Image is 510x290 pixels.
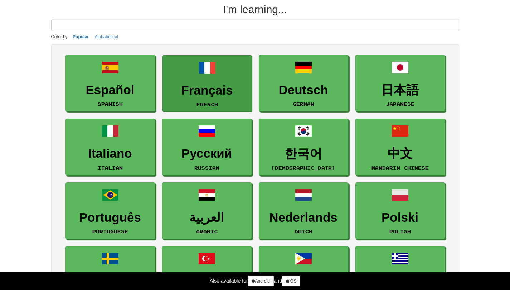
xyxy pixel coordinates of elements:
[259,182,348,239] a: NederlandsDutch
[162,119,252,175] a: РусскийRussian
[166,84,248,97] h3: Français
[355,182,445,239] a: PolskiPolish
[263,211,344,225] h3: Nederlands
[196,229,218,234] small: Arabic
[69,147,151,161] h3: Italiano
[162,55,252,112] a: FrançaisFrench
[51,4,459,15] h2: I'm learning...
[194,165,219,170] small: Russian
[92,229,128,234] small: Portuguese
[271,165,335,170] small: [DEMOGRAPHIC_DATA]
[359,147,441,161] h3: 中文
[259,119,348,175] a: 한국어[DEMOGRAPHIC_DATA]
[69,83,151,97] h3: Español
[355,55,445,112] a: 日本語Japanese
[359,83,441,97] h3: 日本語
[69,211,151,225] h3: Português
[263,83,344,97] h3: Deutsch
[166,147,248,161] h3: Русский
[359,211,441,225] h3: Polski
[386,101,414,106] small: Japanese
[51,34,69,39] small: Order by:
[371,165,429,170] small: Mandarin Chinese
[389,229,411,234] small: Polish
[259,55,348,112] a: DeutschGerman
[166,211,248,225] h3: العربية
[65,119,155,175] a: ItalianoItalian
[355,119,445,175] a: 中文Mandarin Chinese
[65,55,155,112] a: EspañolSpanish
[98,101,123,106] small: Spanish
[196,102,218,107] small: French
[293,101,314,106] small: German
[162,182,252,239] a: العربيةArabic
[98,165,123,170] small: Italian
[248,276,273,286] a: Android
[263,147,344,161] h3: 한국어
[93,33,120,41] button: Alphabetical
[295,229,312,234] small: Dutch
[71,33,91,41] button: Popular
[65,182,155,239] a: PortuguêsPortuguese
[282,276,300,286] a: iOS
